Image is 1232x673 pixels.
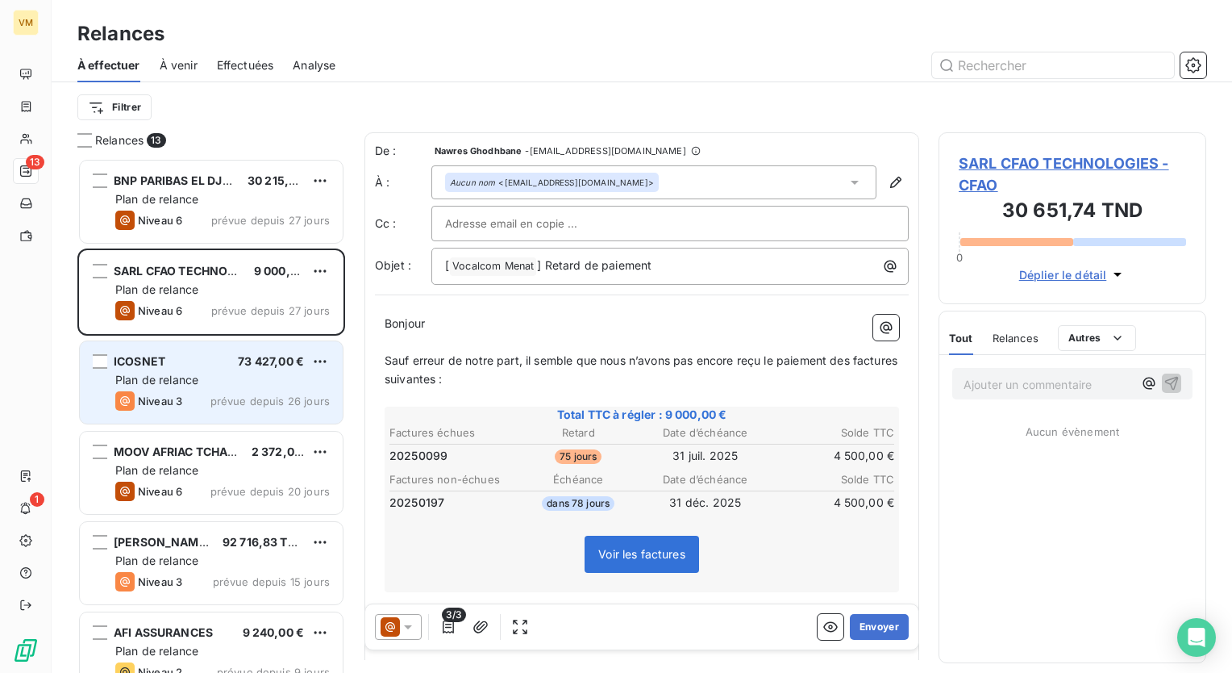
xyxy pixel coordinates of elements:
span: dans 78 jours [542,496,614,511]
div: VM [13,10,39,36]
span: 0 [956,251,963,264]
td: 20250197 [389,494,514,512]
div: <[EMAIL_ADDRESS][DOMAIN_NAME]> [450,177,654,188]
th: Échéance [516,471,642,488]
span: prévue depuis 26 jours [210,395,330,408]
span: Plan de relance [115,192,198,206]
input: Rechercher [932,52,1174,78]
td: 4 500,00 € [770,494,896,512]
span: Plan de relance [115,282,198,296]
span: De : [375,143,431,159]
span: 20250099 [389,448,447,464]
th: Date d’échéance [643,471,768,488]
span: Effectuées [217,57,274,73]
span: Voir les factures [598,547,685,561]
td: 4 500,00 € [770,447,896,465]
button: Envoyer [850,614,909,640]
span: 3/3 [442,608,466,622]
span: Plan de relance [115,373,198,387]
span: Total TTC à régler : 9 000,00 € [387,407,897,423]
span: Niveau 3 [138,395,182,408]
span: 1 [30,492,44,507]
h3: 30 651,74 TND [959,196,1186,228]
span: 75 jours [555,449,601,464]
span: Bonjour [385,316,425,330]
span: Plan de relance [115,554,198,567]
th: Solde TTC [770,471,896,488]
span: Niveau 6 [138,304,182,317]
em: Aucun nom [450,177,495,188]
span: Vocalcom Menat [450,257,536,276]
th: Factures échues [389,424,514,441]
div: grid [77,158,345,673]
span: Tout [949,332,973,345]
span: ICOSNET [114,354,165,368]
span: prévue depuis 27 jours [211,214,330,227]
input: Adresse email en copie ... [445,211,618,236]
span: - [EMAIL_ADDRESS][DOMAIN_NAME] [525,146,685,156]
h3: Relances [77,19,164,48]
span: Niveau 6 [138,485,182,498]
span: prévue depuis 20 jours [210,485,330,498]
th: Retard [516,424,642,441]
span: ] Retard de paiement [537,258,651,272]
span: prévue depuis 15 jours [213,575,330,588]
span: 92 716,83 TND [223,535,305,549]
span: Plan de relance [115,463,198,477]
span: SARL CFAO TECHNOLOGIES [114,264,270,278]
span: Sauf erreur de notre part, il semble que nous n’avons pas encore reçu le paiement des factures su... [385,353,901,386]
span: Niveau 6 [138,214,182,227]
span: Relances [95,132,144,148]
span: 30 215,36 € [248,173,314,187]
span: 9 000,00 € [254,264,316,278]
label: Cc : [375,215,431,232]
span: Déplier le détail [1019,266,1107,283]
span: 2 372,00 € [252,445,313,458]
span: Analyse [293,57,335,73]
th: Factures non-échues [389,471,514,488]
button: Déplier le détail [1014,265,1131,284]
span: 73 427,00 € [238,354,304,368]
span: BNP PARIBAS EL DJAZAIR [114,173,256,187]
span: 9 240,00 € [243,625,305,639]
span: Niveau 3 [138,575,182,588]
button: Filtrer [77,94,152,120]
span: AFI ASSURANCES [114,625,213,639]
span: Nawres Ghodhbane [435,146,522,156]
span: prévue depuis 27 jours [211,304,330,317]
td: 31 déc. 2025 [643,494,768,512]
button: Autres [1058,325,1136,351]
th: Solde TTC [770,424,896,441]
div: Open Intercom Messenger [1177,618,1216,657]
td: 31 juil. 2025 [643,447,768,465]
span: Relances [993,332,1038,345]
span: Plan de relance [115,644,198,658]
span: MOOV AFRIAC TCHAD S.A [114,445,258,458]
span: [ [445,258,449,272]
span: À effectuer [77,57,140,73]
label: À : [375,174,431,190]
span: 13 [147,133,165,148]
span: Aucun évènement [1026,425,1119,438]
span: 13 [26,155,44,169]
span: Objet : [375,258,411,272]
span: [PERSON_NAME] [114,535,210,549]
th: Date d’échéance [643,424,768,441]
span: À venir [160,57,198,73]
span: SARL CFAO TECHNOLOGIES - CFAO [959,153,1186,196]
img: Logo LeanPay [13,637,39,663]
